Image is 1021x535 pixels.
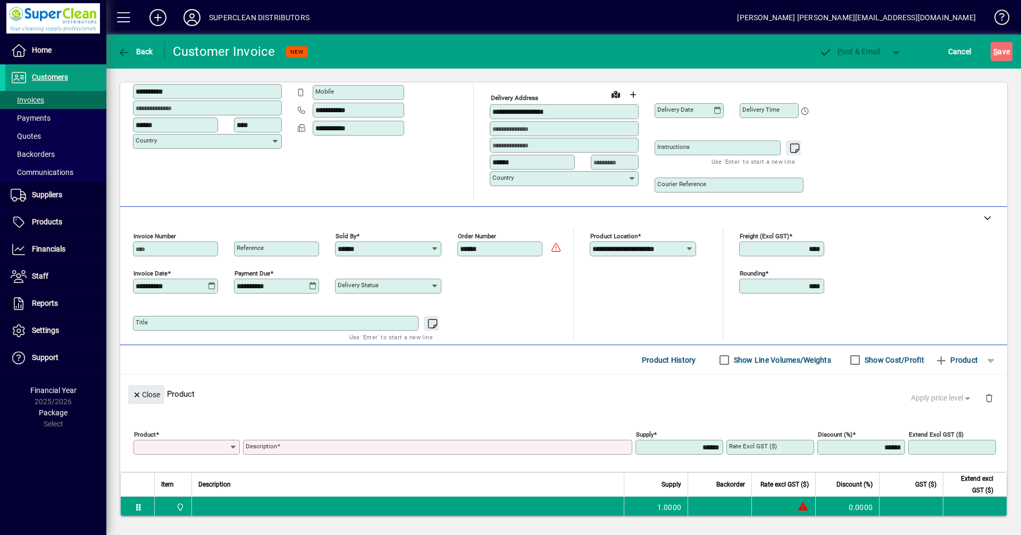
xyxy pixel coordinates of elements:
[638,350,700,370] button: Product History
[133,270,168,277] mat-label: Invoice date
[5,345,106,371] a: Support
[290,48,304,55] span: NEW
[32,353,58,362] span: Support
[819,47,881,56] span: ost & Email
[836,479,873,490] span: Discount (%)
[909,431,964,438] mat-label: Extend excl GST ($)
[32,190,62,199] span: Suppliers
[349,331,433,343] mat-hint: Use 'Enter' to start a new line
[30,386,77,395] span: Financial Year
[118,47,153,56] span: Back
[5,182,106,208] a: Suppliers
[5,91,106,109] a: Invoices
[128,385,164,404] button: Close
[175,8,209,27] button: Profile
[636,431,654,438] mat-label: Supply
[838,47,842,56] span: P
[11,114,51,122] span: Payments
[11,150,55,158] span: Backorders
[976,385,1002,411] button: Delete
[32,245,65,253] span: Financials
[32,73,68,81] span: Customers
[338,281,379,289] mat-label: Delivery status
[712,155,795,168] mat-hint: Use 'Enter' to start a new line
[106,42,165,61] app-page-header-button: Back
[5,163,106,181] a: Communications
[32,272,48,280] span: Staff
[5,127,106,145] a: Quotes
[11,168,73,177] span: Communications
[740,232,789,240] mat-label: Freight (excl GST)
[740,270,765,277] mat-label: Rounding
[5,145,106,163] a: Backorders
[657,502,682,513] span: 1.0000
[716,479,745,490] span: Backorder
[911,392,973,404] span: Apply price level
[133,232,176,240] mat-label: Invoice number
[5,209,106,236] a: Products
[607,86,624,103] a: View on map
[5,37,106,64] a: Home
[115,42,156,61] button: Back
[657,106,693,113] mat-label: Delivery date
[336,232,356,240] mat-label: Sold by
[863,355,924,365] label: Show Cost/Profit
[5,263,106,290] a: Staff
[198,479,231,490] span: Description
[209,9,309,26] div: SUPERCLEAN DISTRIBUTORS
[173,43,275,60] div: Customer Invoice
[173,501,186,513] span: Superclean Distributors
[657,180,706,188] mat-label: Courier Reference
[136,319,148,326] mat-label: Title
[945,42,974,61] button: Cancel
[132,386,160,404] span: Close
[492,174,514,181] mat-label: Country
[141,8,175,27] button: Add
[657,143,690,151] mat-label: Instructions
[642,352,696,369] span: Product History
[237,244,264,252] mat-label: Reference
[5,236,106,263] a: Financials
[161,479,174,490] span: Item
[624,86,641,103] button: Choose address
[5,290,106,317] a: Reports
[948,43,972,60] span: Cancel
[986,2,1008,37] a: Knowledge Base
[742,106,780,113] mat-label: Delivery time
[814,42,886,61] button: Post & Email
[907,389,977,408] button: Apply price level
[732,355,831,365] label: Show Line Volumes/Weights
[136,137,157,144] mat-label: Country
[120,374,1007,413] div: Product
[950,473,993,496] span: Extend excl GST ($)
[32,299,58,307] span: Reports
[32,218,62,226] span: Products
[32,46,52,54] span: Home
[993,43,1010,60] span: ave
[5,109,106,127] a: Payments
[11,132,41,140] span: Quotes
[991,42,1012,61] button: Save
[737,9,976,26] div: [PERSON_NAME] [PERSON_NAME][EMAIL_ADDRESS][DOMAIN_NAME]
[729,442,777,450] mat-label: Rate excl GST ($)
[11,96,44,104] span: Invoices
[818,431,852,438] mat-label: Discount (%)
[976,393,1002,403] app-page-header-button: Delete
[32,326,59,335] span: Settings
[5,317,106,344] a: Settings
[246,442,277,450] mat-label: Description
[39,408,68,417] span: Package
[662,479,681,490] span: Supply
[590,232,638,240] mat-label: Product location
[993,47,998,56] span: S
[235,270,270,277] mat-label: Payment due
[125,389,167,399] app-page-header-button: Close
[134,431,156,438] mat-label: Product
[760,479,809,490] span: Rate excl GST ($)
[458,232,496,240] mat-label: Order number
[315,88,334,95] mat-label: Mobile
[815,497,879,518] td: 0.0000
[915,479,936,490] span: GST ($)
